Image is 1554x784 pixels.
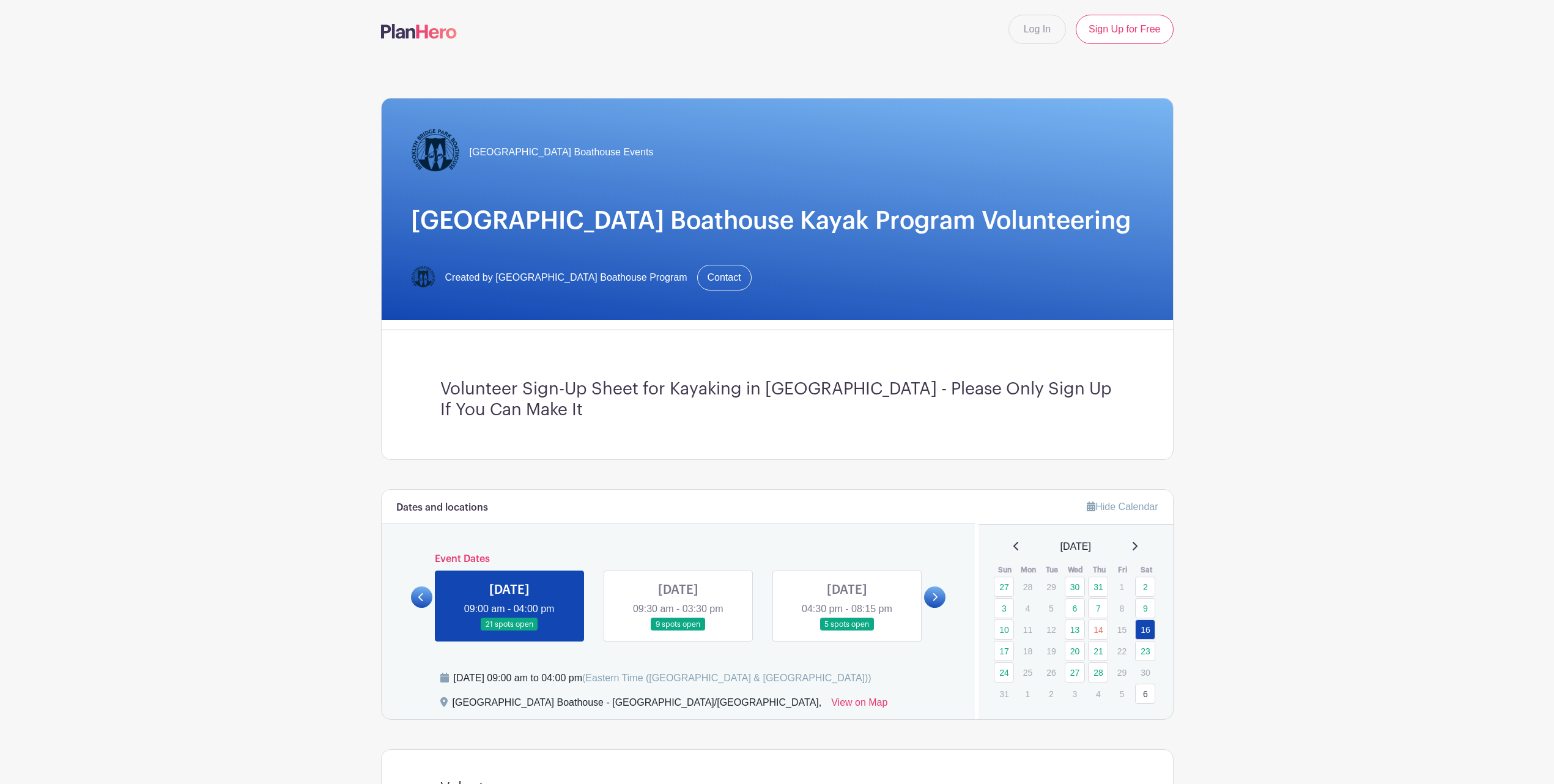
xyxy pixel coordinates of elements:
p: 5 [1112,684,1132,703]
th: Sat [1134,564,1158,576]
a: 3 [994,598,1014,618]
h1: [GEOGRAPHIC_DATA] Boathouse Kayak Program Volunteering [411,206,1144,235]
a: 24 [994,662,1014,682]
h6: Dates and locations [396,502,488,514]
a: Log In [1008,15,1066,44]
p: 3 [1065,684,1085,703]
p: 26 [1041,663,1061,682]
a: 20 [1065,641,1085,661]
th: Fri [1111,564,1135,576]
th: Mon [1017,564,1041,576]
span: (Eastern Time ([GEOGRAPHIC_DATA] & [GEOGRAPHIC_DATA])) [582,673,871,683]
span: Created by [GEOGRAPHIC_DATA] Boathouse Program [445,270,687,285]
img: Logo-Title.png [411,128,460,177]
p: 4 [1018,599,1038,618]
p: 5 [1041,599,1061,618]
a: 30 [1065,577,1085,597]
p: 12 [1041,620,1061,639]
a: 2 [1135,577,1155,597]
p: 19 [1041,642,1061,660]
p: 29 [1041,577,1061,596]
p: 22 [1112,642,1132,660]
a: 14 [1088,619,1108,640]
p: 28 [1018,577,1038,596]
a: Contact [697,265,752,290]
p: 2 [1041,684,1061,703]
a: Sign Up for Free [1076,15,1173,44]
p: 11 [1018,620,1038,639]
th: Wed [1064,564,1088,576]
h3: Volunteer Sign-Up Sheet for Kayaking in [GEOGRAPHIC_DATA] - Please Only Sign Up If You Can Make It [440,379,1114,420]
a: 27 [994,577,1014,597]
a: 23 [1135,641,1155,661]
a: 16 [1135,619,1155,640]
a: View on Map [831,695,887,715]
span: [DATE] [1060,539,1091,554]
a: 17 [994,641,1014,661]
p: 25 [1018,663,1038,682]
div: [DATE] 09:00 am to 04:00 pm [454,671,871,686]
th: Tue [1040,564,1064,576]
p: 4 [1088,684,1108,703]
img: logo-507f7623f17ff9eddc593b1ce0a138ce2505c220e1c5a4e2b4648c50719b7d32.svg [381,24,457,39]
p: 18 [1018,642,1038,660]
p: 15 [1112,620,1132,639]
a: 21 [1088,641,1108,661]
a: 9 [1135,598,1155,618]
p: 1 [1112,577,1132,596]
a: Hide Calendar [1087,501,1158,512]
p: 31 [994,684,1014,703]
a: 28 [1088,662,1108,682]
p: 1 [1018,684,1038,703]
p: 8 [1112,599,1132,618]
span: [GEOGRAPHIC_DATA] Boathouse Events [470,145,654,160]
a: 27 [1065,662,1085,682]
th: Thu [1087,564,1111,576]
a: 6 [1065,598,1085,618]
a: 31 [1088,577,1108,597]
div: [GEOGRAPHIC_DATA] Boathouse - [GEOGRAPHIC_DATA]/[GEOGRAPHIC_DATA], [453,695,822,715]
p: 30 [1135,663,1155,682]
th: Sun [993,564,1017,576]
h6: Event Dates [432,553,925,565]
p: 29 [1112,663,1132,682]
a: 6 [1135,684,1155,704]
a: 13 [1065,619,1085,640]
a: 10 [994,619,1014,640]
a: 7 [1088,598,1108,618]
img: Logo-Title.png [411,265,435,290]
